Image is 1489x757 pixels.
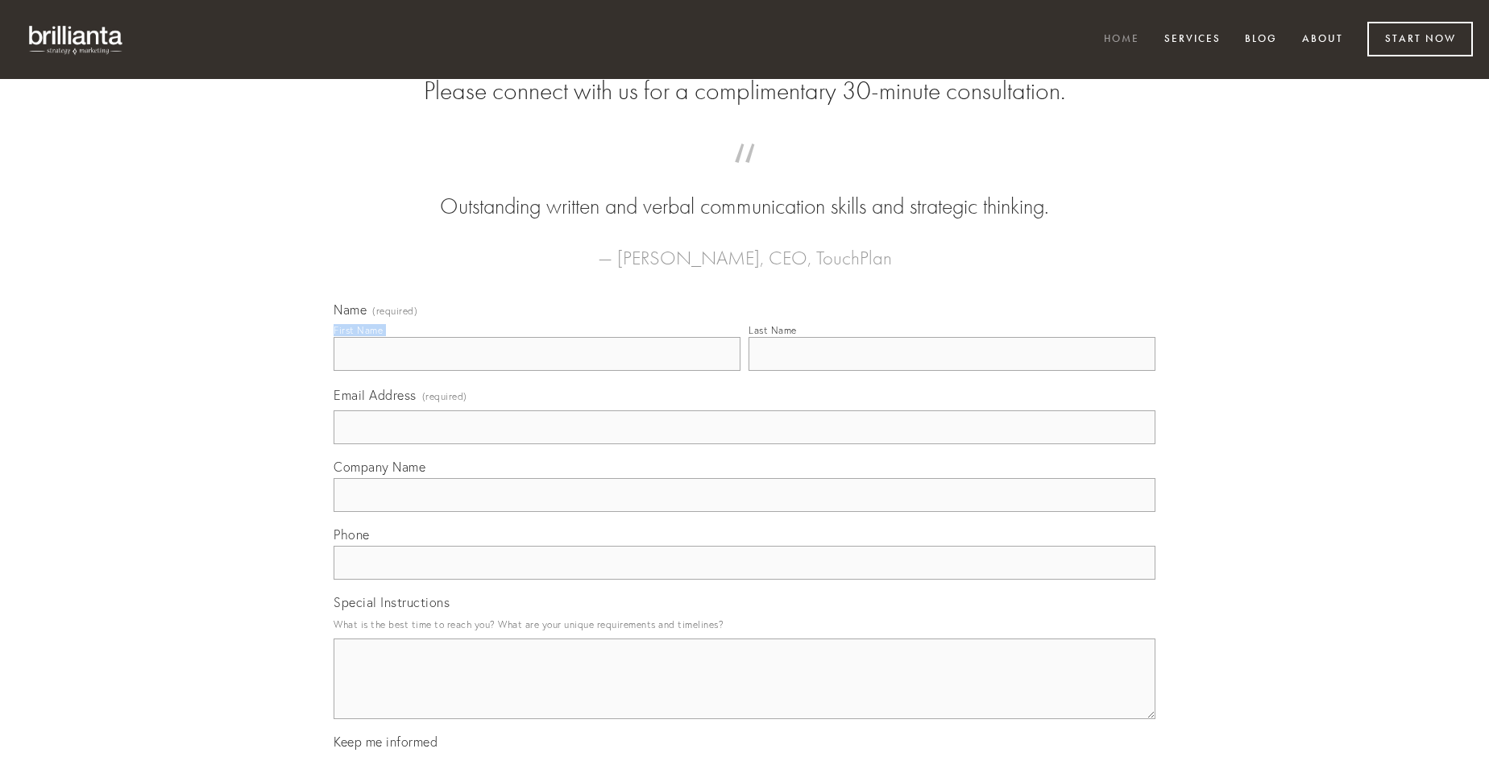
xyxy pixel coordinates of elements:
[372,306,417,316] span: (required)
[334,614,1155,635] p: What is the best time to reach you? What are your unique requirements and timelines?
[359,223,1130,274] figcaption: — [PERSON_NAME], CEO, TouchPlan
[334,324,383,336] div: First Name
[334,594,450,610] span: Special Instructions
[334,526,370,543] span: Phone
[334,734,438,750] span: Keep me informed
[16,16,137,63] img: brillianta - research, strategy, marketing
[1367,22,1473,56] a: Start Now
[1154,27,1231,53] a: Services
[1234,27,1288,53] a: Blog
[359,160,1130,191] span: “
[422,385,467,407] span: (required)
[334,76,1155,106] h2: Please connect with us for a complimentary 30-minute consultation.
[1093,27,1150,53] a: Home
[334,387,417,403] span: Email Address
[749,324,797,336] div: Last Name
[359,160,1130,223] blockquote: Outstanding written and verbal communication skills and strategic thinking.
[1292,27,1354,53] a: About
[334,302,367,318] span: Name
[334,459,425,475] span: Company Name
